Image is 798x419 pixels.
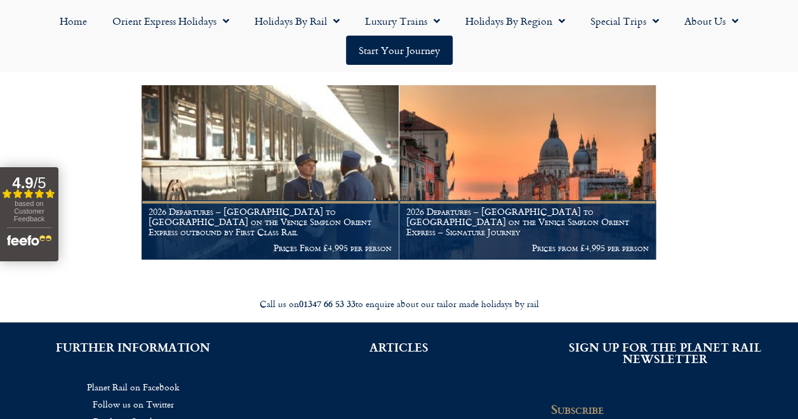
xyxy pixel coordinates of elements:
a: Start your Journey [346,36,453,65]
h1: 2026 Departures – [GEOGRAPHIC_DATA] to [GEOGRAPHIC_DATA] on the Venice Simplon Orient Express – S... [406,207,649,237]
a: Holidays by Rail [242,6,352,36]
a: Holidays by Region [453,6,578,36]
a: Special Trips [578,6,672,36]
h1: 2026 Departures – [GEOGRAPHIC_DATA] to [GEOGRAPHIC_DATA] on the Venice Simplon Orient Express out... [149,207,392,237]
a: About Us [672,6,751,36]
h2: FURTHER INFORMATION [19,341,247,353]
a: Follow us on Twitter [19,395,247,413]
a: Planet Rail on Facebook [19,378,247,395]
a: Luxury Trains [352,6,453,36]
p: Prices from £4,995 per person [406,243,649,253]
img: Orient Express Special Venice compressed [399,85,656,260]
p: Prices From £4,995 per person [149,243,392,253]
a: Home [47,6,100,36]
a: 2026 Departures – [GEOGRAPHIC_DATA] to [GEOGRAPHIC_DATA] on the Venice Simplon Orient Express – S... [399,85,657,261]
strong: 01347 66 53 33 [299,297,356,310]
h2: Subscribe [551,402,748,416]
a: Orient Express Holidays [100,6,242,36]
nav: Menu [6,6,792,65]
a: 2026 Departures – [GEOGRAPHIC_DATA] to [GEOGRAPHIC_DATA] on the Venice Simplon Orient Express out... [142,85,399,261]
div: Call us on to enquire about our tailor made holidays by rail [44,298,755,310]
h2: ARTICLES [285,341,513,353]
h2: SIGN UP FOR THE PLANET RAIL NEWSLETTER [551,341,779,364]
